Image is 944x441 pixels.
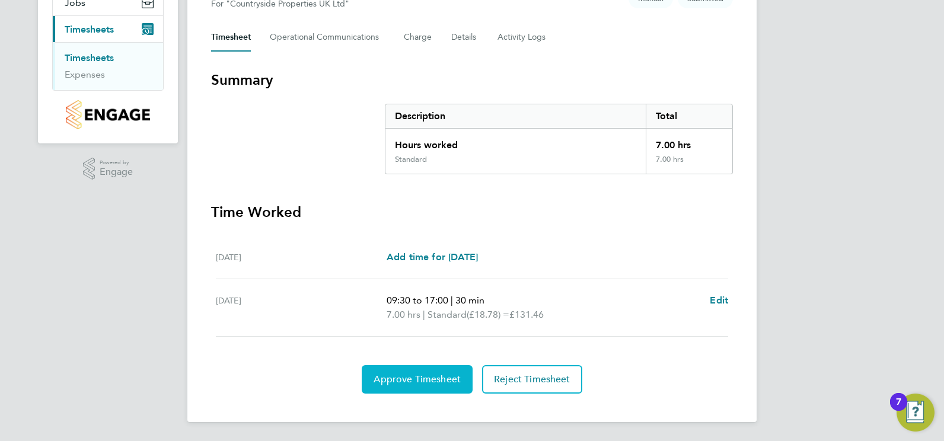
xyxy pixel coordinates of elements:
div: Timesheets [53,42,163,90]
span: Edit [710,295,728,306]
a: Expenses [65,69,105,80]
div: Summary [385,104,733,174]
a: Go to home page [52,100,164,129]
button: Timesheets [53,16,163,42]
div: Standard [395,155,427,164]
button: Operational Communications [270,23,385,52]
span: 09:30 to 17:00 [387,295,448,306]
div: Hours worked [385,129,646,155]
a: Timesheets [65,52,114,63]
span: 30 min [455,295,484,306]
span: | [451,295,453,306]
span: Powered by [100,158,133,168]
span: Timesheets [65,24,114,35]
span: Approve Timesheet [374,373,461,385]
div: Total [646,104,732,128]
button: Details [451,23,479,52]
div: [DATE] [216,293,387,322]
span: Standard [428,308,467,322]
a: Edit [710,293,728,308]
button: Reject Timesheet [482,365,582,394]
span: 7.00 hrs [387,309,420,320]
button: Activity Logs [497,23,547,52]
span: Add time for [DATE] [387,251,478,263]
h3: Time Worked [211,203,733,222]
div: 7.00 hrs [646,155,732,174]
a: Add time for [DATE] [387,250,478,264]
a: Powered byEngage [83,158,133,180]
div: 7 [896,402,901,417]
h3: Summary [211,71,733,90]
section: Timesheet [211,71,733,394]
span: £131.46 [509,309,544,320]
span: Engage [100,167,133,177]
span: (£18.78) = [467,309,509,320]
span: | [423,309,425,320]
div: [DATE] [216,250,387,264]
button: Open Resource Center, 7 new notifications [897,394,935,432]
span: Reject Timesheet [494,373,570,385]
div: Description [385,104,646,128]
img: countryside-properties-logo-retina.png [66,100,149,129]
button: Timesheet [211,23,251,52]
button: Approve Timesheet [362,365,473,394]
div: 7.00 hrs [646,129,732,155]
button: Charge [404,23,432,52]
